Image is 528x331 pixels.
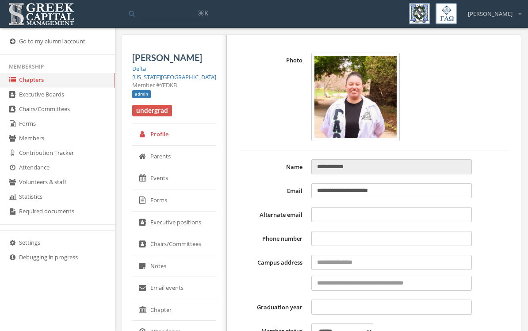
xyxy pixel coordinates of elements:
span: admin [132,90,151,98]
a: Notes [132,255,216,277]
label: Campus address [240,255,307,291]
a: Chairs/Committees [132,233,216,255]
div: Member # [132,81,216,89]
label: Alternate email [240,207,307,222]
span: [PERSON_NAME] [132,52,202,63]
a: Forms [132,189,216,212]
label: Photo [240,53,307,141]
a: Email events [132,277,216,299]
a: Events [132,167,216,189]
span: YFDKB [160,81,177,89]
div: [PERSON_NAME] [462,3,521,18]
a: [US_STATE][GEOGRAPHIC_DATA] [132,73,216,81]
span: undergrad [132,105,172,116]
label: Graduation year [240,300,307,315]
label: Phone number [240,231,307,246]
a: Delta [132,65,146,73]
span: ⌘K [198,8,208,17]
a: Profile [132,123,216,146]
label: Name [240,159,307,174]
span: [PERSON_NAME] [468,10,513,18]
a: Parents [132,146,216,168]
label: Email [240,183,307,198]
a: Chapter [132,299,216,321]
a: Executive positions [132,212,216,234]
